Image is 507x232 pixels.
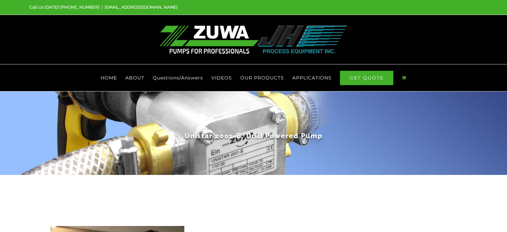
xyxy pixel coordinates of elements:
[402,64,406,91] a: View Cart
[153,75,203,80] span: Questions/Answers
[29,64,477,91] nav: Main Menu
[340,71,393,85] span: GET QUOTE
[105,5,178,10] a: [EMAIL_ADDRESS][DOMAIN_NAME]
[125,64,144,91] a: ABOUT
[153,64,203,91] a: Questions/Answers
[240,75,284,80] span: OUR PRODUCTS
[211,64,232,91] a: VIDEOS
[292,64,332,91] a: APPLICATIONS
[211,75,232,80] span: VIDEOS
[59,131,449,141] h1: Unistar 2001-B, Drill Powered Pump
[292,75,332,80] span: APPLICATIONS
[340,64,393,91] a: GET QUOTE
[29,5,100,10] span: Call Us [DATE]! [PHONE_NUMBER]
[240,64,284,91] a: OUR PRODUCTS
[125,75,144,80] span: ABOUT
[101,75,117,80] span: HOME
[101,64,117,91] a: HOME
